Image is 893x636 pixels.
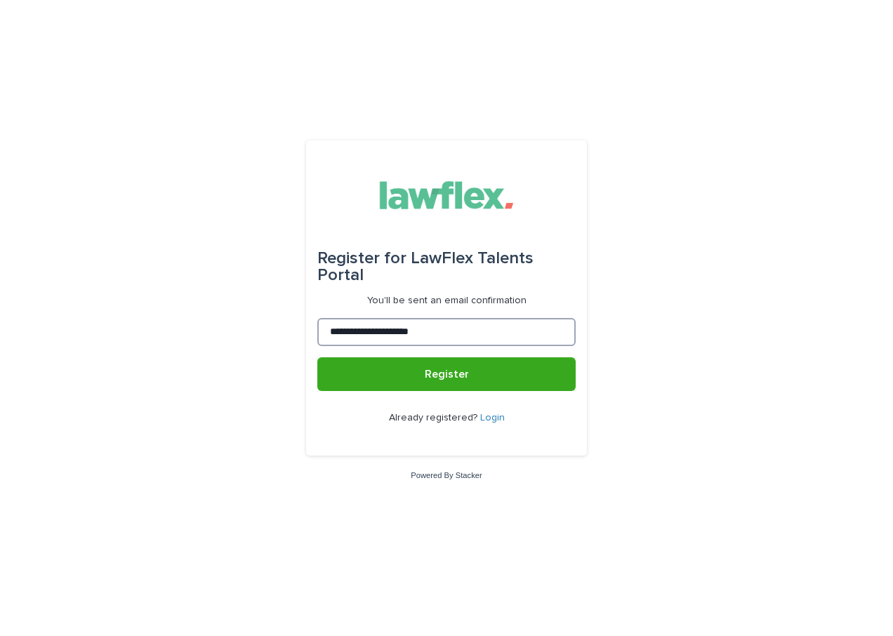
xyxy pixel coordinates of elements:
[368,174,526,216] img: Gnvw4qrBSHOAfo8VMhG6
[317,239,576,295] div: LawFlex Talents Portal
[367,295,527,307] p: You'll be sent an email confirmation
[480,413,505,423] a: Login
[389,413,480,423] span: Already registered?
[317,250,406,267] span: Register for
[317,357,576,391] button: Register
[411,471,482,479] a: Powered By Stacker
[425,369,469,380] span: Register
